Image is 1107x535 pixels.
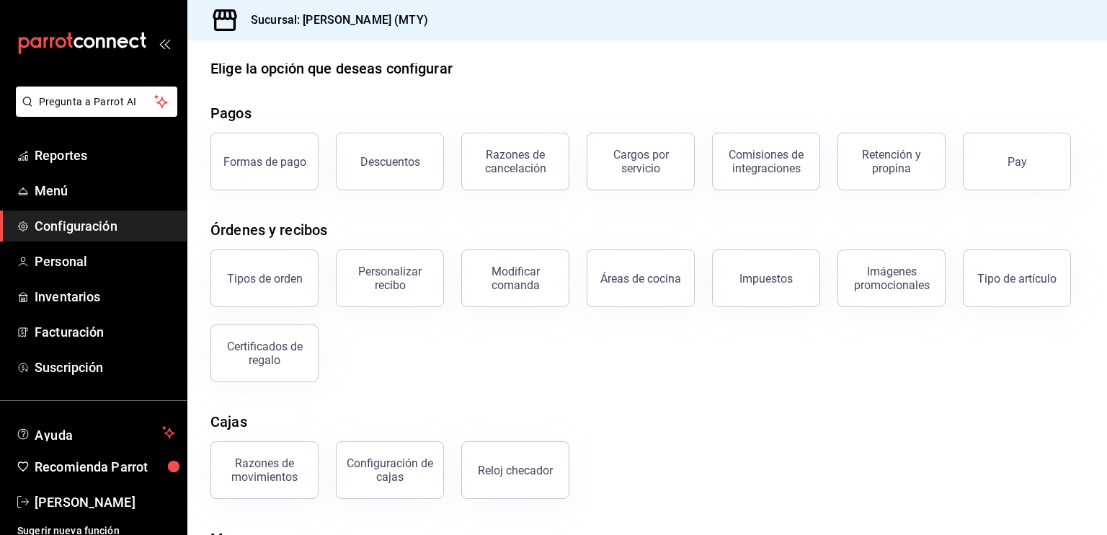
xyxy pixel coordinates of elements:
div: Áreas de cocina [600,272,681,286]
span: Reportes [35,146,175,165]
div: Razones de cancelación [471,148,560,175]
button: Descuentos [336,133,444,190]
div: Tipos de orden [227,272,303,286]
div: Personalizar recibo [345,265,435,292]
button: Impuestos [712,249,820,307]
span: Suscripción [35,358,175,377]
div: Impuestos [739,272,793,286]
button: Personalizar recibo [336,249,444,307]
button: Pay [963,133,1071,190]
button: Configuración de cajas [336,441,444,499]
button: Áreas de cocina [587,249,695,307]
span: Configuración [35,216,175,236]
div: Órdenes y recibos [210,219,327,241]
button: Imágenes promocionales [837,249,946,307]
button: Cargos por servicio [587,133,695,190]
span: Inventarios [35,287,175,306]
button: open_drawer_menu [159,37,170,49]
div: Certificados de regalo [220,340,309,367]
span: Menú [35,181,175,200]
div: Pay [1008,155,1027,169]
span: Facturación [35,322,175,342]
div: Comisiones de integraciones [721,148,811,175]
span: Pregunta a Parrot AI [39,94,155,110]
div: Elige la opción que deseas configurar [210,58,453,79]
button: Tipos de orden [210,249,319,307]
div: Tipo de artículo [977,272,1057,286]
div: Pagos [210,102,252,124]
span: Recomienda Parrot [35,457,175,477]
div: Imágenes promocionales [847,265,936,292]
button: Razones de cancelación [461,133,569,190]
div: Configuración de cajas [345,456,435,484]
a: Pregunta a Parrot AI [10,105,177,120]
button: Retención y propina [837,133,946,190]
button: Reloj checador [461,441,569,499]
div: Modificar comanda [471,265,560,292]
h3: Sucursal: [PERSON_NAME] (MTY) [239,12,428,29]
div: Reloj checador [478,464,553,477]
div: Razones de movimientos [220,456,309,484]
button: Razones de movimientos [210,441,319,499]
div: Descuentos [360,155,420,169]
div: Formas de pago [223,155,306,169]
button: Comisiones de integraciones [712,133,820,190]
span: [PERSON_NAME] [35,492,175,512]
span: Personal [35,252,175,271]
button: Pregunta a Parrot AI [16,87,177,117]
div: Cajas [210,411,247,433]
button: Formas de pago [210,133,319,190]
button: Certificados de regalo [210,324,319,382]
button: Modificar comanda [461,249,569,307]
div: Retención y propina [847,148,936,175]
div: Cargos por servicio [596,148,685,175]
button: Tipo de artículo [963,249,1071,307]
span: Ayuda [35,424,156,441]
